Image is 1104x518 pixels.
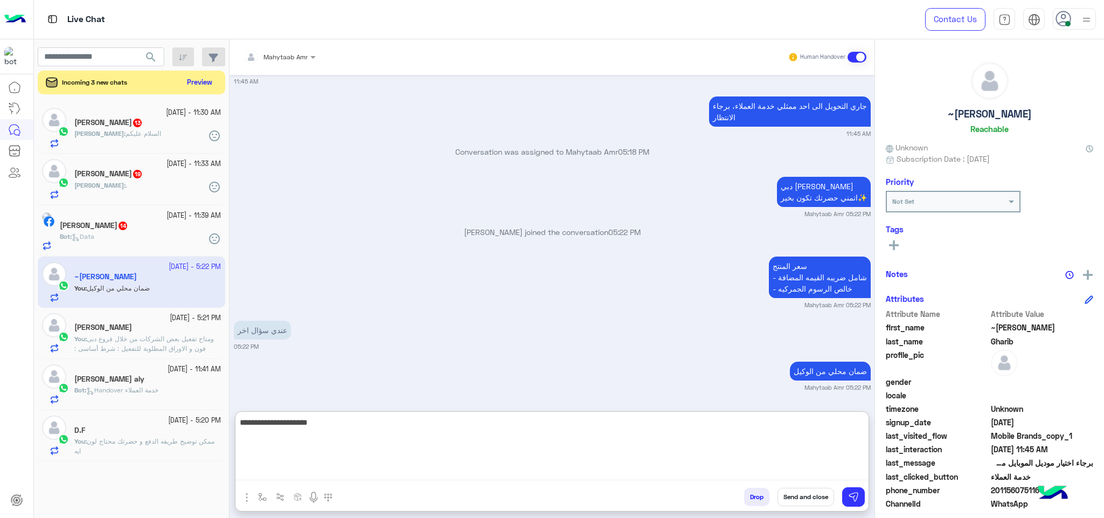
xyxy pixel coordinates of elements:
[74,437,214,455] span: ممكن توضيح طريقه الدفع و حضرتك محتاج لون ايه
[1065,271,1074,279] img: notes
[67,12,105,27] p: Live Chat
[74,323,132,332] h5: ايمن صلاح
[886,349,989,374] span: profile_pic
[168,416,221,426] small: [DATE] - 5:20 PM
[86,386,158,394] span: Handover خدمة العملاء
[126,181,127,189] span: .
[74,181,124,189] span: [PERSON_NAME]
[886,417,989,428] span: signup_date
[58,126,69,137] img: WhatsApp
[846,129,871,138] small: 11:45 AM
[42,212,52,222] img: picture
[166,159,221,169] small: [DATE] - 11:33 AM
[1083,270,1093,280] img: add
[991,390,1094,401] span: null
[991,417,1094,428] span: 2025-09-27T08:45:18.62Z
[991,308,1094,320] span: Attribute Value
[804,210,871,218] small: Mahytaab Amr 05:22 PM
[991,444,1094,455] span: 2025-09-27T08:45:43.262Z
[4,47,24,66] img: 1403182699927242
[183,74,217,90] button: Preview
[74,129,124,137] span: [PERSON_NAME]
[58,383,69,393] img: WhatsApp
[886,376,989,388] span: gender
[126,129,161,137] span: السلام عليكم
[892,197,914,205] b: Not Set
[42,364,66,389] img: defaultAdmin.png
[777,488,834,506] button: Send and close
[971,63,1008,99] img: defaultAdmin.png
[886,390,989,401] span: locale
[769,257,871,298] p: 27/9/2025, 5:22 PM
[42,313,66,337] img: defaultAdmin.png
[886,142,928,153] span: Unknown
[991,322,1094,333] span: ~Ahmed
[886,457,989,468] span: last_message
[991,457,1094,468] span: برجاء اختيار موديل الموبايل من القائمة التالية لمعرفة التفاصيل الخاصة به
[254,488,272,506] button: select flow
[234,321,291,340] p: 27/9/2025, 5:22 PM
[886,498,989,509] span: ChannelId
[886,322,989,333] span: first_name
[991,498,1094,509] span: 2
[991,485,1094,496] span: 201156075116
[74,335,87,343] b: :
[991,430,1094,441] span: Mobile Brands_copy_1
[948,108,1032,120] h5: ~[PERSON_NAME]
[886,224,1093,234] h6: Tags
[991,471,1094,482] span: خدمة العملاء
[74,118,143,127] h5: أحمد وعبدالرحمن
[144,51,157,64] span: search
[74,169,143,178] h5: Mohamed Saleh
[272,488,289,506] button: Trigger scenario
[886,485,989,496] span: phone_number
[800,53,845,61] small: Human Handover
[42,108,66,132] img: defaultAdmin.png
[998,13,1011,26] img: tab
[1080,13,1093,26] img: profile
[4,8,26,31] img: Logo
[60,232,70,240] span: Bot
[886,444,989,455] span: last_interaction
[804,383,871,392] small: Mahytaab Amr 05:22 PM
[74,181,126,189] b: :
[74,375,144,384] h5: Mohammed Aly aly
[240,491,253,504] img: send attachment
[276,493,284,501] img: Trigger scenario
[60,232,72,240] b: :
[804,301,871,309] small: Mahytaab Amr 05:22 PM
[991,349,1018,376] img: defaultAdmin.png
[74,386,86,394] b: :
[886,430,989,441] span: last_visited_flow
[166,211,221,221] small: [DATE] - 11:39 AM
[234,77,258,86] small: 11:45 AM
[1034,475,1072,513] img: hulul-logo.png
[744,488,769,506] button: Drop
[74,335,219,391] span: ومتاح تفعيل بعض الشركات من خلال فروع دبى فون و الاوراق المطلوبة للتفعيل : شرط أساسى : بطاقه شخصيه...
[166,108,221,118] small: [DATE] - 11:30 AM
[294,493,302,501] img: create order
[234,146,871,157] p: Conversation was assigned to Mahytaab Amr
[925,8,985,31] a: Contact Us
[991,376,1094,388] span: null
[74,386,85,394] span: Bot
[138,47,164,71] button: search
[234,226,871,238] p: [PERSON_NAME] joined the conversation
[72,232,94,240] span: Data
[790,362,871,381] p: 27/9/2025, 5:22 PM
[324,493,332,502] img: make a call
[133,119,142,127] span: 13
[991,336,1094,347] span: Gharib
[994,8,1015,31] a: tab
[62,78,127,87] span: Incoming 3 new chats
[991,403,1094,415] span: Unknown
[1028,13,1040,26] img: tab
[886,294,924,303] h6: Attributes
[970,124,1009,134] h6: Reachable
[886,308,989,320] span: Attribute Name
[168,364,221,375] small: [DATE] - 11:41 AM
[42,159,66,183] img: defaultAdmin.png
[58,177,69,188] img: WhatsApp
[886,403,989,415] span: timezone
[886,336,989,347] span: last_name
